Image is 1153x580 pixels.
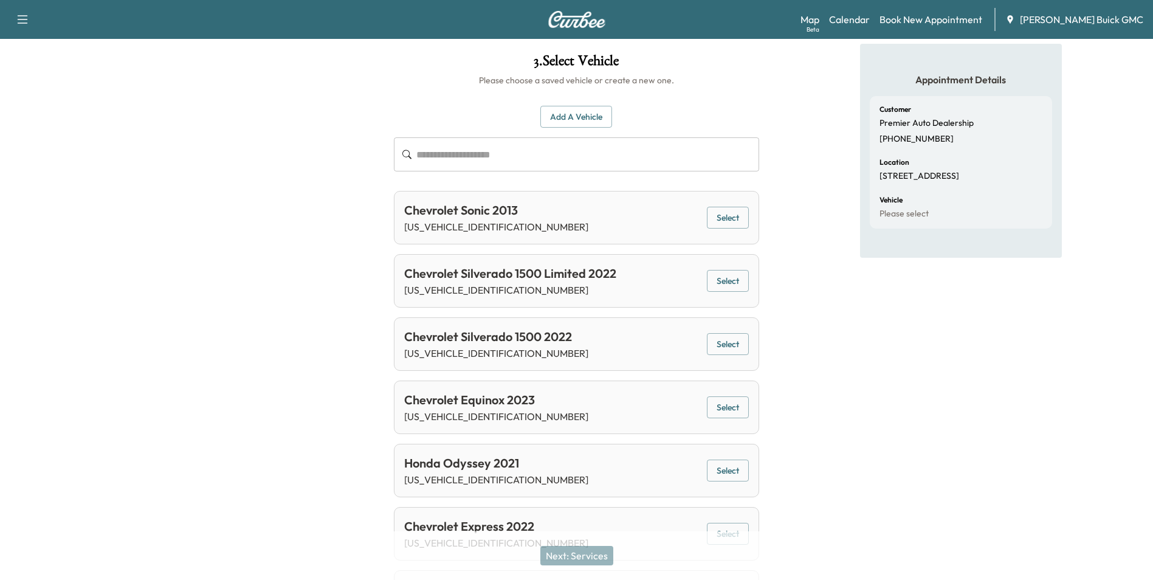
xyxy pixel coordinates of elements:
[404,391,588,409] div: Chevrolet Equinox 2023
[879,171,959,182] p: [STREET_ADDRESS]
[404,409,588,424] p: [US_VEHICLE_IDENTIFICATION_NUMBER]
[800,12,819,27] a: MapBeta
[707,396,749,419] button: Select
[707,523,749,545] button: Select
[870,73,1052,86] h5: Appointment Details
[404,264,616,283] div: Chevrolet Silverado 1500 Limited 2022
[404,346,588,361] p: [US_VEHICLE_IDENTIFICATION_NUMBER]
[807,25,819,34] div: Beta
[404,517,588,536] div: Chevrolet Express 2022
[404,472,588,487] p: [US_VEHICLE_IDENTIFICATION_NUMBER]
[404,219,588,234] p: [US_VEHICLE_IDENTIFICATION_NUMBER]
[707,207,749,229] button: Select
[394,54,759,74] h1: 3 . Select Vehicle
[879,12,982,27] a: Book New Appointment
[404,328,588,346] div: Chevrolet Silverado 1500 2022
[394,74,759,86] h6: Please choose a saved vehicle or create a new one.
[404,283,616,297] p: [US_VEHICLE_IDENTIFICATION_NUMBER]
[879,209,929,219] p: Please select
[879,106,911,113] h6: Customer
[879,118,974,129] p: Premier Auto Dealership
[1020,12,1143,27] span: [PERSON_NAME] Buick GMC
[404,201,588,219] div: Chevrolet Sonic 2013
[707,460,749,482] button: Select
[548,11,606,28] img: Curbee Logo
[540,106,612,128] button: Add a Vehicle
[829,12,870,27] a: Calendar
[879,134,954,145] p: [PHONE_NUMBER]
[707,270,749,292] button: Select
[707,333,749,356] button: Select
[879,159,909,166] h6: Location
[404,454,588,472] div: Honda Odyssey 2021
[879,196,903,204] h6: Vehicle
